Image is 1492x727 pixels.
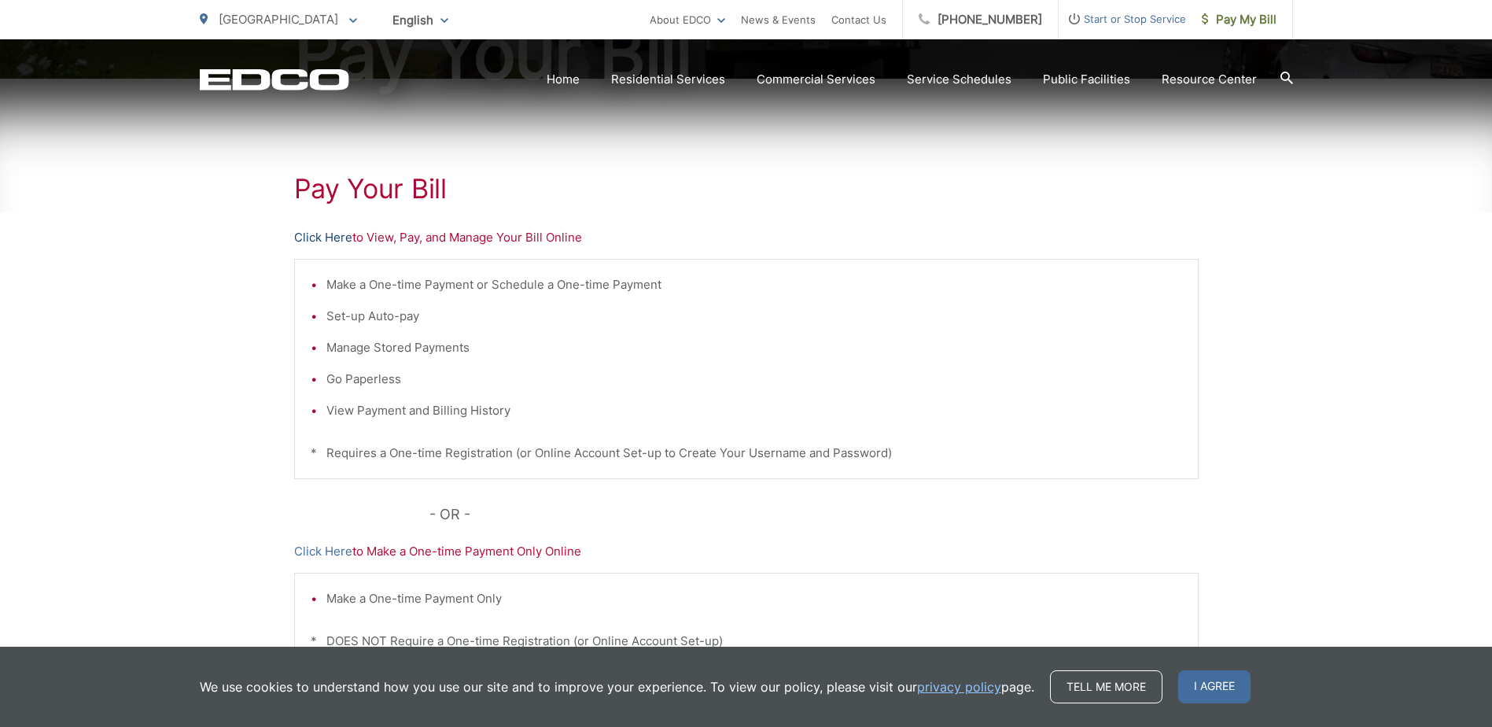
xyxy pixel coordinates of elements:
span: [GEOGRAPHIC_DATA] [219,12,338,27]
li: View Payment and Billing History [326,401,1182,420]
a: Public Facilities [1043,70,1130,89]
a: Tell me more [1050,670,1162,703]
span: Pay My Bill [1202,10,1276,29]
a: privacy policy [917,677,1001,696]
a: Click Here [294,542,352,561]
a: Commercial Services [757,70,875,89]
p: to Make a One-time Payment Only Online [294,542,1199,561]
a: News & Events [741,10,816,29]
span: I agree [1178,670,1251,703]
a: EDCD logo. Return to the homepage. [200,68,349,90]
a: About EDCO [650,10,725,29]
a: Click Here [294,228,352,247]
a: Resource Center [1162,70,1257,89]
p: - OR - [429,503,1199,526]
li: Set-up Auto-pay [326,307,1182,326]
li: Manage Stored Payments [326,338,1182,357]
p: to View, Pay, and Manage Your Bill Online [294,228,1199,247]
p: * DOES NOT Require a One-time Registration (or Online Account Set-up) [311,632,1182,651]
li: Go Paperless [326,370,1182,389]
p: * Requires a One-time Registration (or Online Account Set-up to Create Your Username and Password) [311,444,1182,463]
h1: Pay Your Bill [294,173,1199,205]
a: Service Schedules [907,70,1011,89]
a: Home [547,70,580,89]
li: Make a One-time Payment or Schedule a One-time Payment [326,275,1182,294]
p: We use cookies to understand how you use our site and to improve your experience. To view our pol... [200,677,1034,696]
li: Make a One-time Payment Only [326,589,1182,608]
a: Residential Services [611,70,725,89]
span: English [381,6,460,34]
a: Contact Us [831,10,886,29]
